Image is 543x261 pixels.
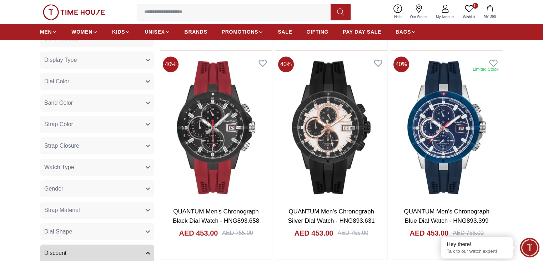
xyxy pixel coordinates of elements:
span: 40 % [163,56,179,72]
span: Gender [44,184,63,193]
h4: AED 453.00 [294,228,333,238]
span: Display Type [44,56,77,64]
button: Gender [40,180,154,197]
img: QUANTUM Men's Chronograph Black Dial Watch - HNG893.658 [160,54,272,201]
a: UNISEX [145,25,170,38]
span: My Account [433,14,457,20]
button: Band Color [40,94,154,112]
img: ... [43,4,105,20]
span: My Bag [481,14,499,19]
div: AED 755.00 [222,229,253,237]
button: Strap Color [40,116,154,133]
a: KIDS [112,25,130,38]
a: WOMEN [71,25,98,38]
a: GIFTING [306,25,328,38]
span: Strap Closure [44,142,79,150]
div: Limited Stock [473,67,498,72]
div: Hey there! [447,241,507,248]
a: SALE [278,25,292,38]
button: Display Type [40,51,154,69]
button: Strap Closure [40,137,154,154]
span: Our Stores [407,14,430,20]
span: GIFTING [306,28,328,35]
span: SALE [278,28,292,35]
span: Wishlist [460,14,478,20]
a: Our Stores [406,3,432,21]
p: Talk to our watch expert! [447,248,507,255]
a: PROMOTIONS [222,25,264,38]
span: Strap Color [44,120,73,129]
img: QUANTUM Men's Chronograph Blue Dial Watch - HNG893.399 [391,54,503,201]
span: Discount [44,249,66,257]
button: Watch Type [40,159,154,176]
span: Watch Type [44,163,74,172]
a: QUANTUM Men's Chronograph Silver Dial Watch - HNG893.631 [288,208,374,224]
span: Strap Material [44,206,80,215]
span: UNISEX [145,28,165,35]
span: 40 % [278,56,294,72]
div: Chat Widget [520,238,539,257]
a: 0Wishlist [459,3,479,21]
button: Dial Shape [40,223,154,240]
div: AED 755.00 [453,229,483,237]
img: QUANTUM Men's Chronograph Silver Dial Watch - HNG893.631 [275,54,387,201]
span: WOMEN [71,28,92,35]
span: MEN [40,28,52,35]
button: Dial Color [40,73,154,90]
button: Strap Material [40,202,154,219]
span: BAGS [396,28,411,35]
div: AED 755.00 [337,229,368,237]
a: MEN [40,25,57,38]
span: Band Color [44,99,73,107]
span: PROMOTIONS [222,28,258,35]
a: Help [390,3,406,21]
span: 0 [472,3,478,9]
span: KIDS [112,28,125,35]
h4: AED 453.00 [409,228,448,238]
span: 40 % [393,56,409,72]
span: PAY DAY SALE [343,28,381,35]
span: Help [391,14,404,20]
a: QUANTUM Men's Chronograph Blue Dial Watch - HNG893.399 [404,208,489,224]
span: Dial Color [44,77,69,86]
span: Dial Shape [44,227,72,236]
a: QUANTUM Men's Chronograph Black Dial Watch - HNG893.658 [173,208,259,224]
a: BRANDS [185,25,207,38]
h4: AED 453.00 [179,228,218,238]
span: BRANDS [185,28,207,35]
a: PAY DAY SALE [343,25,381,38]
a: BAGS [396,25,416,38]
button: My Bag [479,4,500,20]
